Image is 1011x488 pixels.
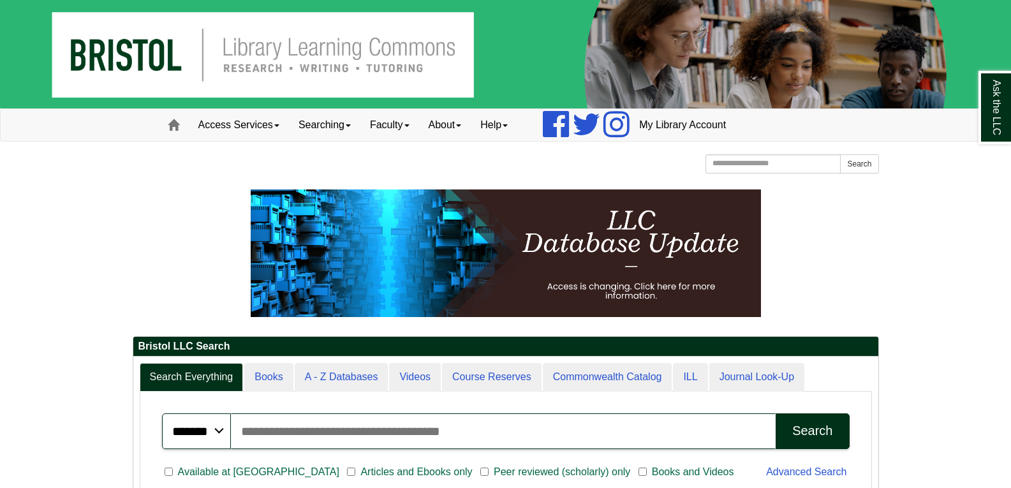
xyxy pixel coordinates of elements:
[776,413,849,449] button: Search
[471,109,517,141] a: Help
[709,363,804,392] a: Journal Look-Up
[766,466,846,477] a: Advanced Search
[133,337,878,357] h2: Bristol LLC Search
[419,109,471,141] a: About
[173,464,344,480] span: Available at [GEOGRAPHIC_DATA]
[840,154,878,174] button: Search
[289,109,360,141] a: Searching
[647,464,739,480] span: Books and Videos
[389,363,441,392] a: Videos
[489,464,635,480] span: Peer reviewed (scholarly) only
[792,424,832,438] div: Search
[251,189,761,317] img: HTML tutorial
[442,363,542,392] a: Course Reserves
[480,466,489,478] input: Peer reviewed (scholarly) only
[360,109,419,141] a: Faculty
[244,363,293,392] a: Books
[189,109,289,141] a: Access Services
[165,466,173,478] input: Available at [GEOGRAPHIC_DATA]
[543,363,672,392] a: Commonwealth Catalog
[630,109,735,141] a: My Library Account
[347,466,355,478] input: Articles and Ebooks only
[295,363,388,392] a: A - Z Databases
[140,363,244,392] a: Search Everything
[638,466,647,478] input: Books and Videos
[355,464,477,480] span: Articles and Ebooks only
[673,363,707,392] a: ILL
